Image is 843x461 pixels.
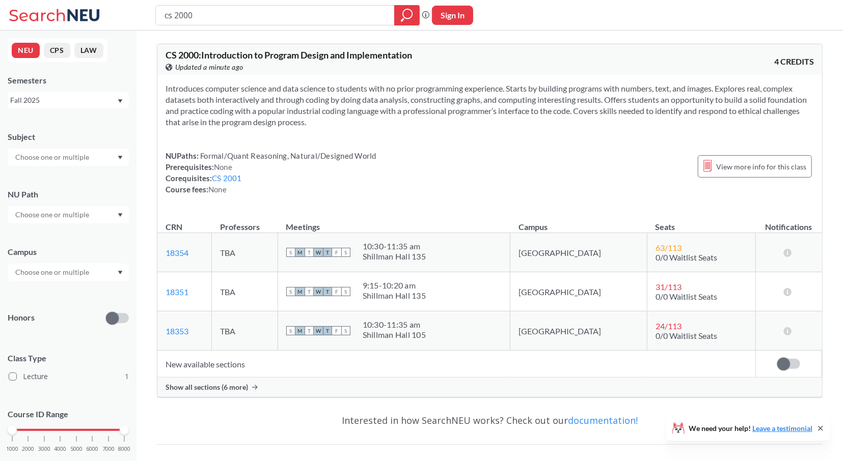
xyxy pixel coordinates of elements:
[286,326,295,335] span: S
[208,185,227,194] span: None
[164,7,387,24] input: Class, professor, course number, "phrase"
[341,248,350,257] span: S
[314,248,323,257] span: W
[10,266,96,278] input: Choose one or multiple
[8,75,129,86] div: Semesters
[8,189,129,200] div: NU Path
[125,371,129,382] span: 1
[656,321,682,331] span: 24 / 113
[305,248,314,257] span: T
[54,446,66,452] span: 4000
[8,264,129,281] div: Dropdown arrow
[102,446,115,452] span: 7000
[363,280,426,291] div: 9:15 - 10:20 am
[12,43,40,58] button: NEU
[332,326,341,335] span: F
[166,221,182,233] div: CRN
[689,425,812,432] span: We need your help!
[212,272,278,311] td: TBA
[8,131,129,142] div: Subject
[568,414,638,426] a: documentation!
[656,292,717,301] span: 0/0 Waitlist Seats
[363,320,426,330] div: 10:30 - 11:35 am
[22,446,34,452] span: 2000
[166,248,188,257] a: 18354
[10,95,117,106] div: Fall 2025
[286,287,295,296] span: S
[755,211,822,233] th: Notifications
[166,383,248,392] span: Show all sections (6 more)
[656,282,682,292] span: 31 / 113
[716,160,806,173] span: View more info for this class
[8,149,129,166] div: Dropdown arrow
[286,248,295,257] span: S
[118,271,123,275] svg: Dropdown arrow
[212,211,278,233] th: Professors
[341,326,350,335] span: S
[199,151,376,160] span: Formal/Quant Reasoning, Natural/Designed World
[323,287,332,296] span: T
[278,211,510,233] th: Meetings
[157,406,823,435] div: Interested in how SearchNEU works? Check out our
[8,312,35,324] p: Honors
[752,424,812,433] a: Leave a testimonial
[212,233,278,272] td: TBA
[212,311,278,351] td: TBA
[10,209,96,221] input: Choose one or multiple
[9,370,129,383] label: Lecture
[166,150,376,195] div: NUPaths: Prerequisites: Corequisites: Course fees:
[118,156,123,160] svg: Dropdown arrow
[363,241,426,251] div: 10:30 - 11:35 am
[118,446,130,452] span: 8000
[44,43,70,58] button: CPS
[175,62,243,73] span: Updated a minute ago
[8,92,129,108] div: Fall 2025Dropdown arrow
[332,248,341,257] span: F
[157,378,822,397] div: Show all sections (6 more)
[166,287,188,297] a: 18351
[647,211,755,233] th: Seats
[8,353,129,364] span: Class Type
[6,446,18,452] span: 1000
[212,174,242,183] a: CS 2001
[10,151,96,163] input: Choose one or multiple
[295,326,305,335] span: M
[323,326,332,335] span: T
[314,287,323,296] span: W
[166,83,814,128] section: Introduces computer science and data science to students with no prior programming experience. St...
[341,287,350,296] span: S
[363,291,426,301] div: Shillman Hall 135
[363,330,426,340] div: Shillman Hall 105
[118,99,123,103] svg: Dropdown arrow
[305,326,314,335] span: T
[394,5,420,25] div: magnifying glass
[510,311,647,351] td: [GEOGRAPHIC_DATA]
[74,43,103,58] button: LAW
[86,446,98,452] span: 6000
[656,331,717,340] span: 0/0 Waitlist Seats
[166,49,412,61] span: CS 2000 : Introduction to Program Design and Implementation
[8,246,129,257] div: Campus
[8,206,129,223] div: Dropdown arrow
[295,287,305,296] span: M
[332,287,341,296] span: F
[305,287,314,296] span: T
[295,248,305,257] span: M
[656,252,717,262] span: 0/0 Waitlist Seats
[656,243,682,252] span: 63 / 113
[314,326,323,335] span: W
[510,272,647,311] td: [GEOGRAPHIC_DATA]
[166,326,188,336] a: 18353
[510,233,647,272] td: [GEOGRAPHIC_DATA]
[401,8,413,22] svg: magnifying glass
[214,162,232,171] span: None
[70,446,83,452] span: 5000
[38,446,50,452] span: 3000
[774,56,814,67] span: 4 CREDITS
[157,351,755,378] td: New available sections
[363,251,426,262] div: Shillman Hall 135
[510,211,647,233] th: Campus
[432,6,473,25] button: Sign In
[323,248,332,257] span: T
[8,409,129,420] p: Course ID Range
